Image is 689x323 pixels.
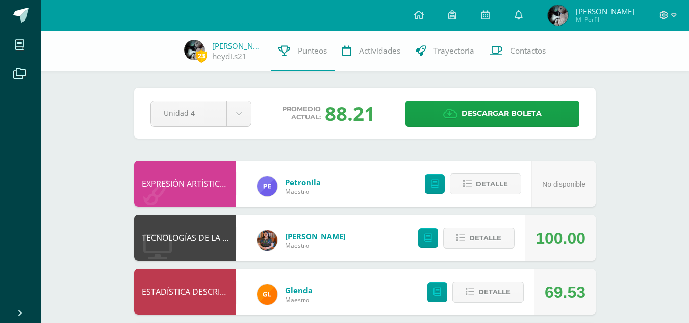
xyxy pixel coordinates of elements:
a: [PERSON_NAME] [285,231,346,241]
a: Glenda [285,285,313,295]
span: Promedio actual: [282,105,321,121]
span: Descargar boleta [462,101,542,126]
span: Punteos [298,45,327,56]
div: ESTADÍSTICA DESCRIPTIVA [134,269,236,315]
a: Trayectoria [408,31,482,71]
a: heydi.s21 [212,51,247,62]
span: Detalle [478,283,511,302]
button: Detalle [450,173,521,194]
span: Detalle [476,175,508,193]
span: [PERSON_NAME] [576,6,634,16]
span: Detalle [469,229,501,247]
img: 5c99eb5223c44f6a28178f7daff48da6.png [257,176,277,196]
span: Unidad 4 [164,101,214,125]
button: Detalle [452,282,524,303]
a: Petronila [285,177,321,187]
a: [PERSON_NAME] [212,41,263,51]
img: 7115e4ef1502d82e30f2a52f7cb22b3f.png [257,284,277,305]
div: EXPRESIÓN ARTÍSTICA (MOVIMIENTO) [134,161,236,207]
span: Maestro [285,187,321,196]
span: Mi Perfil [576,15,634,24]
span: Actividades [359,45,400,56]
a: Contactos [482,31,553,71]
img: 6cd496432c45f9fcca7cb2211ea3c11b.png [184,40,205,60]
div: TECNOLOGÍAS DE LA INFORMACIÓN Y LA COMUNICACIÓN 5 [134,215,236,261]
a: Punteos [271,31,335,71]
span: Maestro [285,241,346,250]
a: Descargar boleta [405,101,579,127]
img: 6cd496432c45f9fcca7cb2211ea3c11b.png [548,5,568,26]
button: Detalle [443,228,515,249]
span: No disponible [542,180,585,188]
a: Unidad 4 [151,101,251,126]
a: Actividades [335,31,408,71]
div: 69.53 [545,269,585,315]
img: 60a759e8b02ec95d430434cf0c0a55c7.png [257,230,277,251]
span: 23 [196,49,207,62]
span: Contactos [510,45,546,56]
div: 88.21 [325,100,375,127]
span: Maestro [285,295,313,304]
div: 100.00 [535,215,585,261]
span: Trayectoria [433,45,474,56]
